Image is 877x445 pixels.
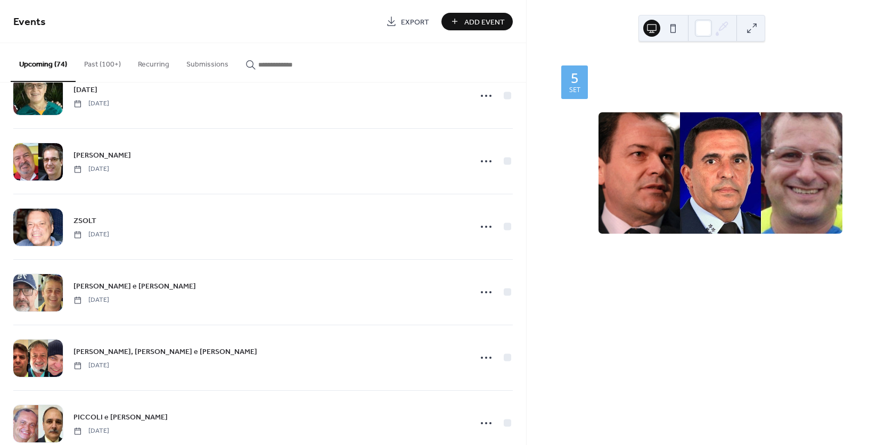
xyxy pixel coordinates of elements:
span: [DATE] [73,85,97,96]
div: ​ [599,81,607,94]
span: Export [401,17,429,28]
span: [DATE] [73,361,109,370]
button: Add Event [441,13,513,30]
span: [DATE] [73,295,109,305]
span: [DATE] [73,164,109,174]
span: [DATE] [73,426,109,436]
div: 5 [571,71,578,85]
div: set [569,87,580,94]
span: Events [13,12,46,32]
span: [PERSON_NAME] e [PERSON_NAME] [73,281,196,292]
a: [PERSON_NAME] e [PERSON_NAME] [73,280,196,292]
a: PICCOLI e [PERSON_NAME] [73,411,168,423]
span: PICCOLI e [PERSON_NAME] [73,412,168,423]
button: Recurring [129,43,178,81]
span: [DATE] [73,230,109,240]
a: [DATE] [73,84,97,96]
button: Submissions [178,43,237,81]
span: ZSOLT [73,216,96,227]
a: [PERSON_NAME], [PERSON_NAME] e [PERSON_NAME] [73,345,257,358]
span: Add Event [464,17,505,28]
button: Upcoming (74) [11,43,76,82]
button: Past (100+) [76,43,129,81]
a: Veja os perfis em [GEOGRAPHIC_DATA]. [611,95,751,105]
span: sexta-feira, setembro 5, 2025 [611,81,717,94]
div: ​ [599,94,607,107]
span: [PERSON_NAME], [PERSON_NAME] e [PERSON_NAME] [73,347,257,358]
span: [PERSON_NAME] [73,150,131,161]
a: Export [378,13,437,30]
span: [DATE] [73,99,109,109]
div: No dia 05, minha gente Logo cedo, de manhã [PERSON_NAME] que abraço não ma-Chuca Vamos apertar [P... [599,242,842,398]
a: [PERSON_NAME], [PERSON_NAME] e [PERSON_NAME] [599,64,807,75]
a: ZSOLT [73,215,96,227]
a: [PERSON_NAME] [73,149,131,161]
